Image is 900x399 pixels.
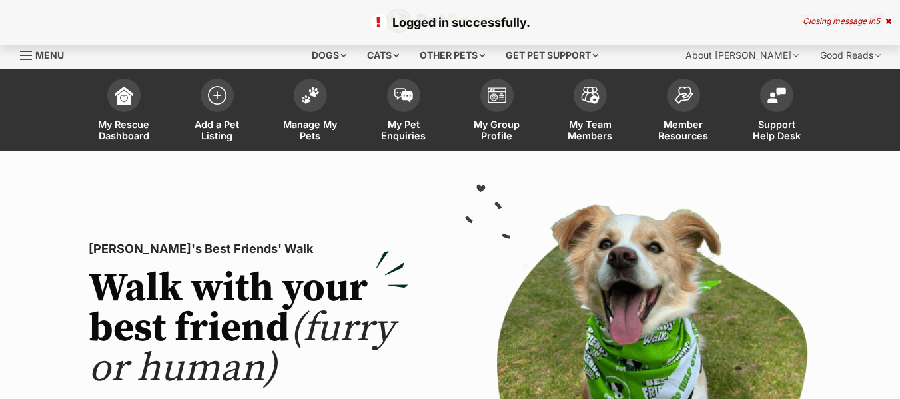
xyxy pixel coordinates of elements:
span: Add a Pet Listing [187,119,247,141]
div: Get pet support [496,42,608,69]
img: manage-my-pets-icon-02211641906a0b7f246fdf0571729dbe1e7629f14944591b6c1af311fb30b64b.svg [301,87,320,104]
div: Other pets [410,42,494,69]
img: help-desk-icon-fdf02630f3aa405de69fd3d07c3f3aa587a6932b1a1747fa1d2bba05be0121f9.svg [767,87,786,103]
a: My Team Members [544,72,637,151]
span: My Pet Enquiries [374,119,434,141]
span: My Rescue Dashboard [94,119,154,141]
img: pet-enquiries-icon-7e3ad2cf08bfb03b45e93fb7055b45f3efa6380592205ae92323e6603595dc1f.svg [394,88,413,103]
span: My Team Members [560,119,620,141]
span: Member Resources [654,119,713,141]
div: Dogs [302,42,356,69]
a: Add a Pet Listing [171,72,264,151]
a: My Rescue Dashboard [77,72,171,151]
img: add-pet-listing-icon-0afa8454b4691262ce3f59096e99ab1cd57d4a30225e0717b998d2c9b9846f56.svg [208,86,226,105]
img: dashboard-icon-eb2f2d2d3e046f16d808141f083e7271f6b2e854fb5c12c21221c1fb7104beca.svg [115,86,133,105]
a: Member Resources [637,72,730,151]
img: team-members-icon-5396bd8760b3fe7c0b43da4ab00e1e3bb1a5d9ba89233759b79545d2d3fc5d0d.svg [581,87,600,104]
div: About [PERSON_NAME] [676,42,808,69]
span: (furry or human) [89,304,394,394]
a: Manage My Pets [264,72,357,151]
span: Manage My Pets [280,119,340,141]
img: group-profile-icon-3fa3cf56718a62981997c0bc7e787c4b2cf8bcc04b72c1350f741eb67cf2f40e.svg [488,87,506,103]
a: Support Help Desk [730,72,823,151]
h2: Walk with your best friend [89,269,408,389]
p: [PERSON_NAME]'s Best Friends' Walk [89,240,408,258]
span: Menu [35,49,64,61]
a: My Pet Enquiries [357,72,450,151]
div: Cats [358,42,408,69]
span: Support Help Desk [747,119,807,141]
a: Menu [20,42,73,66]
span: My Group Profile [467,119,527,141]
a: My Group Profile [450,72,544,151]
img: member-resources-icon-8e73f808a243e03378d46382f2149f9095a855e16c252ad45f914b54edf8863c.svg [674,86,693,104]
div: Good Reads [811,42,890,69]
